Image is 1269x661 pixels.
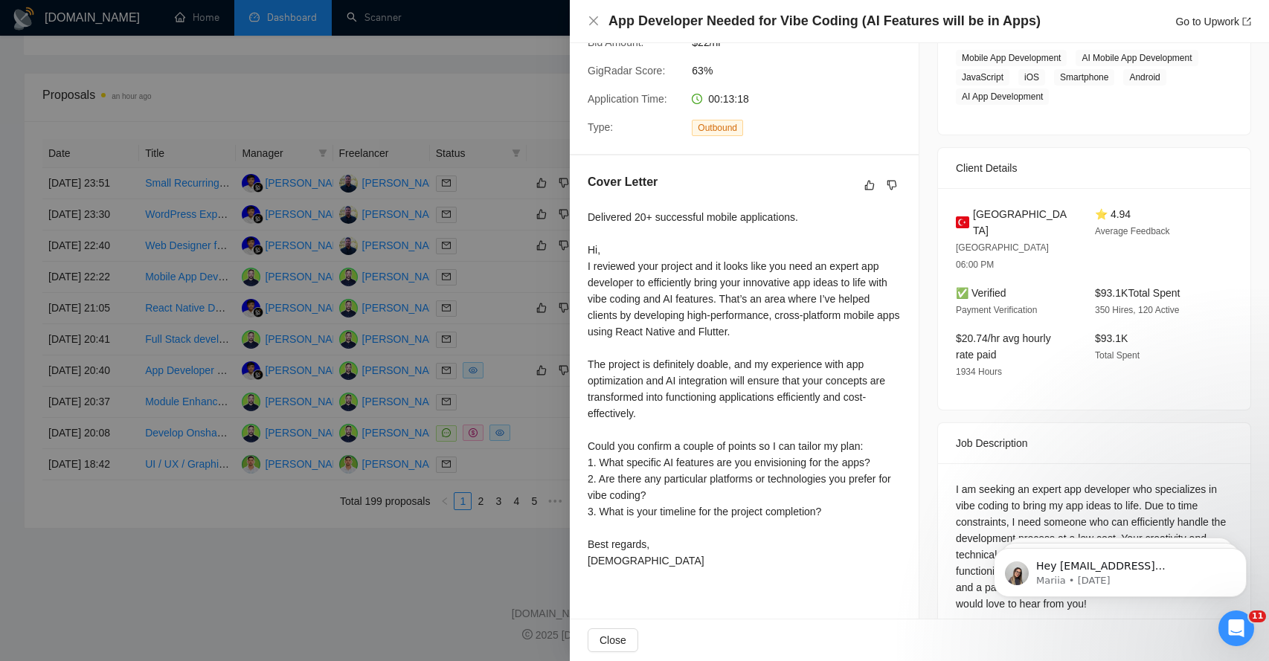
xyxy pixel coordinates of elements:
[971,517,1269,621] iframe: Intercom notifications message
[861,176,878,194] button: like
[956,148,1233,188] div: Client Details
[588,15,600,27] span: close
[1076,50,1198,66] span: AI Mobile App Development
[588,65,665,77] span: GigRadar Score:
[1095,287,1180,299] span: $93.1K Total Spent
[1018,69,1045,86] span: iOS
[600,632,626,648] span: Close
[1249,610,1266,622] span: 11
[973,206,1071,239] span: [GEOGRAPHIC_DATA]
[883,176,901,194] button: dislike
[956,367,1002,377] span: 1934 Hours
[1218,610,1254,646] iframe: Intercom live chat
[956,481,1233,612] div: I am seeking an expert app developer who specializes in vibe coding to bring my app ideas to life...
[956,214,969,230] img: 🇹🇷
[588,93,667,105] span: Application Time:
[708,93,749,105] span: 00:13:18
[956,332,1051,361] span: $20.74/hr avg hourly rate paid
[1095,305,1179,315] span: 350 Hires, 120 Active
[956,287,1006,299] span: ✅ Verified
[1175,16,1251,28] a: Go to Upworkexport
[1095,208,1131,220] span: ⭐ 4.94
[1054,69,1114,86] span: Smartphone
[588,209,901,569] div: Delivered 20+ successful mobile applications. Hi, I reviewed your project and it looks like you n...
[956,50,1067,66] span: Mobile App Development
[956,69,1009,86] span: JavaScript
[956,88,1049,105] span: AI App Development
[588,121,613,133] span: Type:
[588,173,658,191] h5: Cover Letter
[1123,69,1166,86] span: Android
[692,120,743,136] span: Outbound
[1095,332,1128,344] span: $93.1K
[608,12,1041,30] h4: App Developer Needed for Vibe Coding (AI Features will be in Apps)
[864,179,875,191] span: like
[588,628,638,652] button: Close
[588,36,644,48] span: Bid Amount:
[588,15,600,28] button: Close
[956,242,1049,270] span: [GEOGRAPHIC_DATA] 06:00 PM
[692,94,702,104] span: clock-circle
[956,305,1037,315] span: Payment Verification
[1095,226,1170,236] span: Average Feedback
[887,179,897,191] span: dislike
[956,423,1233,463] div: Job Description
[692,62,915,79] span: 63%
[1095,350,1140,361] span: Total Spent
[1242,17,1251,26] span: export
